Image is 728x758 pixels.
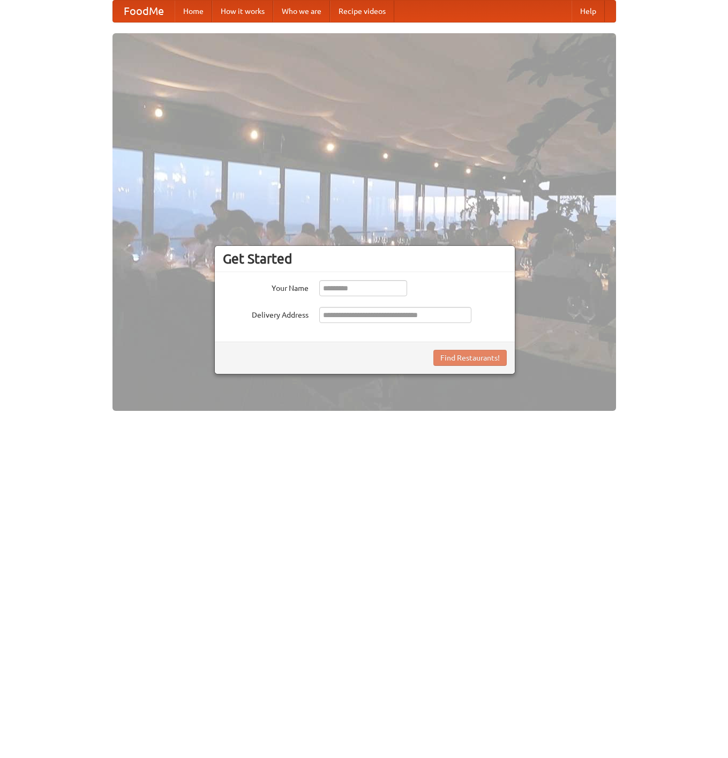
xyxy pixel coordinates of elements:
[223,307,309,320] label: Delivery Address
[223,280,309,294] label: Your Name
[212,1,273,22] a: How it works
[223,251,507,267] h3: Get Started
[113,1,175,22] a: FoodMe
[572,1,605,22] a: Help
[175,1,212,22] a: Home
[330,1,394,22] a: Recipe videos
[273,1,330,22] a: Who we are
[433,350,507,366] button: Find Restaurants!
